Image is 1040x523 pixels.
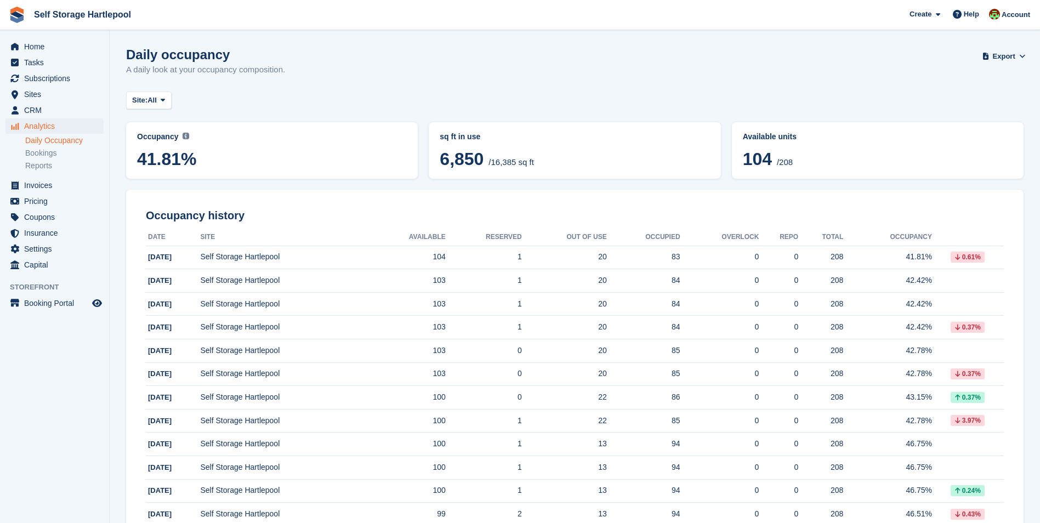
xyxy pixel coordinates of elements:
th: Total [798,229,843,246]
div: 85 [607,345,680,356]
div: 0 [680,321,759,333]
th: Repo [759,229,798,246]
td: 103 [368,316,445,339]
div: 0 [759,391,798,403]
span: /16,385 sq ft [488,157,534,167]
td: 22 [522,409,607,433]
div: 0.37% [951,322,985,333]
span: Home [24,39,90,54]
a: menu [5,241,104,257]
td: 208 [798,246,843,269]
td: 100 [368,386,445,410]
td: 208 [798,269,843,293]
td: 43.15% [843,386,932,410]
td: 42.42% [843,269,932,293]
td: 208 [798,456,843,480]
td: 13 [522,433,607,456]
span: 104 [743,149,772,169]
div: 0 [759,251,798,263]
th: Site [201,229,368,246]
td: 208 [798,292,843,316]
td: 0 [446,339,522,363]
th: Occupancy [843,229,932,246]
td: 100 [368,433,445,456]
div: 0 [759,275,798,286]
td: 20 [522,292,607,316]
span: [DATE] [148,417,172,425]
span: Help [964,9,979,20]
td: 208 [798,339,843,363]
div: 0 [680,298,759,310]
th: Out of Use [522,229,607,246]
div: 3.97% [951,415,985,426]
td: 103 [368,269,445,293]
td: 20 [522,316,607,339]
td: 208 [798,479,843,503]
td: 42.78% [843,362,932,386]
a: menu [5,209,104,225]
span: [DATE] [148,393,172,401]
a: menu [5,118,104,134]
h2: Occupancy history [146,209,1004,222]
td: Self Storage Hartlepool [201,246,368,269]
div: 84 [607,298,680,310]
div: 0 [680,251,759,263]
span: [DATE] [148,346,172,355]
td: 1 [446,479,522,503]
td: 208 [798,433,843,456]
abbr: Current percentage of sq ft occupied [137,131,407,143]
td: 42.78% [843,409,932,433]
a: menu [5,39,104,54]
img: stora-icon-8386f47178a22dfd0bd8f6a31ec36ba5ce8667c1dd55bd0f319d3a0aa187defe.svg [9,7,25,23]
span: Analytics [24,118,90,134]
div: 0 [680,391,759,403]
th: Reserved [446,229,522,246]
h1: Daily occupancy [126,47,285,62]
td: 42.78% [843,339,932,363]
a: Preview store [90,297,104,310]
div: 0 [680,415,759,427]
td: 20 [522,246,607,269]
abbr: Current percentage of units occupied or overlocked [743,131,1013,143]
td: 208 [798,386,843,410]
td: 104 [368,246,445,269]
div: 0 [680,438,759,450]
a: menu [5,295,104,311]
span: [DATE] [148,276,172,285]
span: CRM [24,103,90,118]
a: Self Storage Hartlepool [30,5,135,24]
span: /208 [777,157,793,167]
div: 0 [759,462,798,473]
div: 94 [607,438,680,450]
span: Capital [24,257,90,272]
div: 94 [607,485,680,496]
span: [DATE] [148,369,172,378]
td: 22 [522,386,607,410]
div: 85 [607,415,680,427]
span: [DATE] [148,440,172,448]
span: [DATE] [148,510,172,518]
div: 85 [607,368,680,379]
td: Self Storage Hartlepool [201,479,368,503]
div: 0 [680,508,759,520]
span: Account [1002,9,1030,20]
span: Insurance [24,225,90,241]
a: menu [5,194,104,209]
td: 208 [798,409,843,433]
span: [DATE] [148,253,172,261]
div: 0 [680,345,759,356]
div: 0 [680,368,759,379]
div: 0.24% [951,485,985,496]
td: 13 [522,456,607,480]
div: 83 [607,251,680,263]
div: 0 [759,508,798,520]
div: 94 [607,508,680,520]
td: 1 [446,456,522,480]
span: Subscriptions [24,71,90,86]
td: 42.42% [843,292,932,316]
div: 0.37% [951,368,985,379]
span: Occupancy [137,132,178,141]
td: 41.81% [843,246,932,269]
span: Booking Portal [24,295,90,311]
span: [DATE] [148,300,172,308]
